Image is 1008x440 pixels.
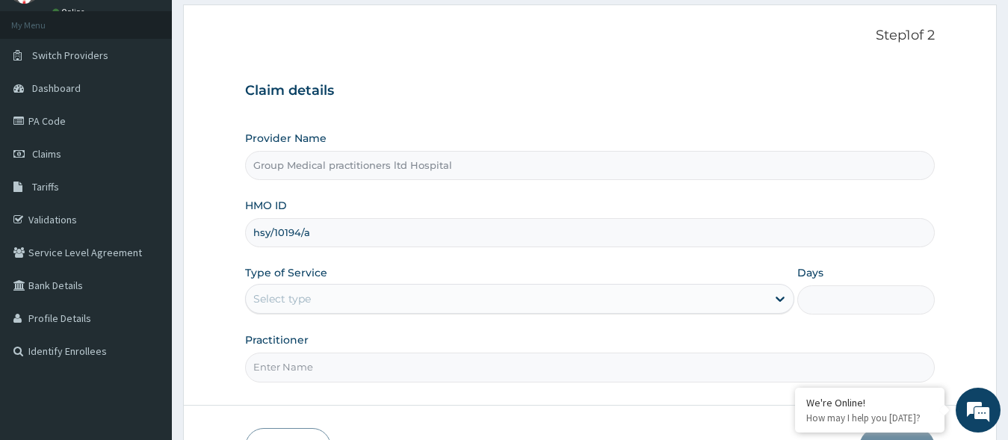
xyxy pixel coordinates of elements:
[797,265,823,280] label: Days
[32,81,81,95] span: Dashboard
[52,7,88,17] a: Online
[245,131,327,146] label: Provider Name
[32,49,108,62] span: Switch Providers
[245,332,309,347] label: Practitioner
[806,412,933,424] p: How may I help you today?
[245,265,327,280] label: Type of Service
[245,28,936,44] p: Step 1 of 2
[7,287,285,339] textarea: Type your message and hit 'Enter'
[87,128,206,279] span: We're online!
[245,353,936,382] input: Enter Name
[32,147,61,161] span: Claims
[245,83,936,99] h3: Claim details
[245,198,287,213] label: HMO ID
[32,180,59,193] span: Tariffs
[28,75,61,112] img: d_794563401_company_1708531726252_794563401
[253,291,311,306] div: Select type
[78,84,251,103] div: Chat with us now
[245,218,936,247] input: Enter HMO ID
[806,396,933,409] div: We're Online!
[245,7,281,43] div: Minimize live chat window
